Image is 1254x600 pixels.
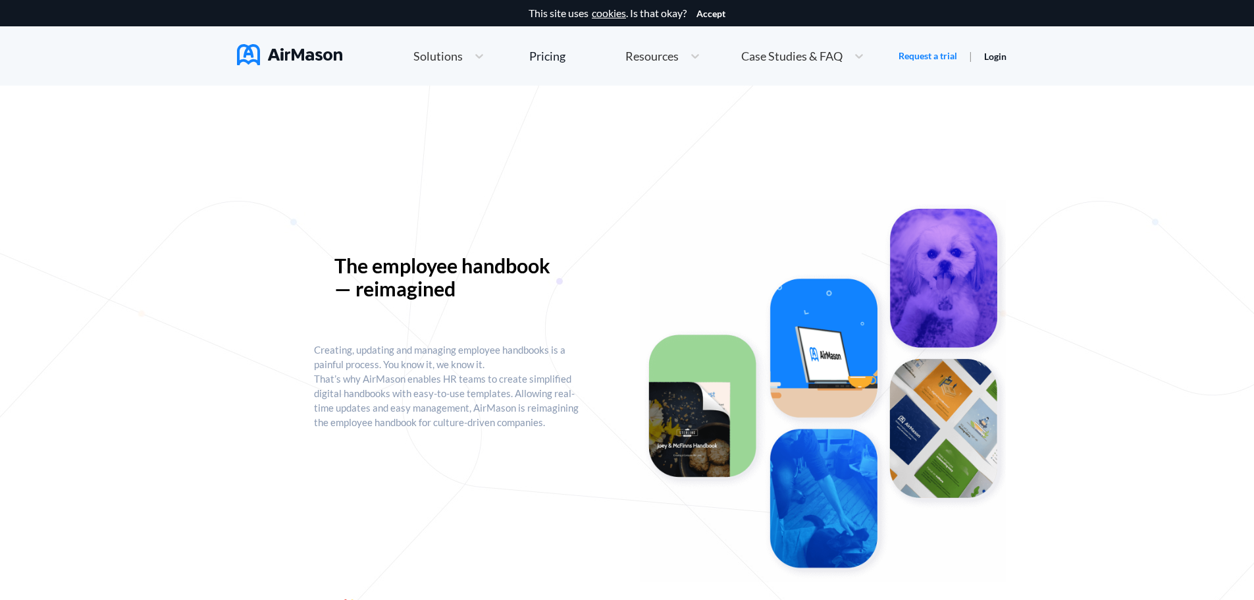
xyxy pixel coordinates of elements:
span: Case Studies & FAQ [741,50,843,62]
a: Pricing [529,44,565,68]
div: Pricing [529,50,565,62]
a: Request a trial [899,49,957,63]
a: cookies [592,7,626,19]
button: Accept cookies [696,9,725,19]
span: | [969,49,972,62]
p: Creating, updating and managing employee handbooks is a painful process. You know it, we know it.... [314,342,585,429]
span: Resources [625,50,679,62]
img: handbook intro [640,200,1006,582]
span: Solutions [413,50,463,62]
img: AirMason Logo [237,44,342,65]
p: The employee handbook — reimagined [334,254,565,300]
a: Login [984,51,1006,62]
